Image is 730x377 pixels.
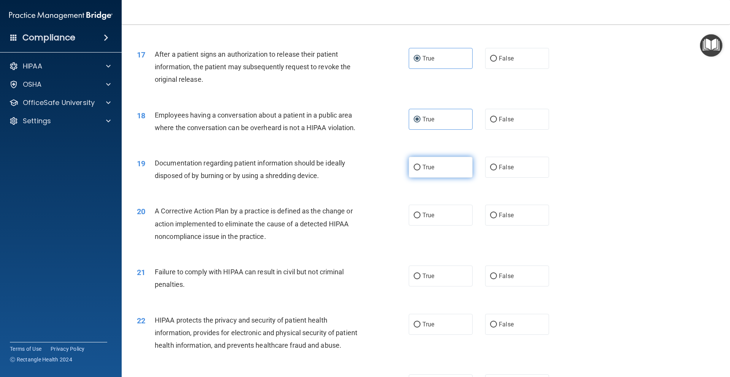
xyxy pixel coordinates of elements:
[51,345,85,353] a: Privacy Policy
[414,56,421,62] input: True
[10,345,41,353] a: Terms of Use
[490,56,497,62] input: False
[499,212,514,219] span: False
[490,165,497,170] input: False
[23,116,51,126] p: Settings
[155,268,344,288] span: Failure to comply with HIPAA can result in civil but not criminal penalties.
[499,272,514,280] span: False
[155,111,356,132] span: Employees having a conversation about a patient in a public area where the conversation can be ov...
[137,268,145,277] span: 21
[137,50,145,59] span: 17
[490,274,497,279] input: False
[422,164,434,171] span: True
[9,8,113,23] img: PMB logo
[9,116,111,126] a: Settings
[490,117,497,122] input: False
[414,213,421,218] input: True
[499,321,514,328] span: False
[137,111,145,120] span: 18
[137,207,145,216] span: 20
[23,98,95,107] p: OfficeSafe University
[9,62,111,71] a: HIPAA
[414,274,421,279] input: True
[9,80,111,89] a: OSHA
[155,207,353,240] span: A Corrective Action Plan by a practice is defined as the change or action implemented to eliminat...
[490,213,497,218] input: False
[700,34,722,57] button: Open Resource Center
[155,159,345,180] span: Documentation regarding patient information should be ideally disposed of by burning or by using ...
[422,272,434,280] span: True
[414,165,421,170] input: True
[490,322,497,328] input: False
[422,321,434,328] span: True
[137,316,145,325] span: 22
[499,116,514,123] span: False
[9,98,111,107] a: OfficeSafe University
[422,55,434,62] span: True
[23,80,42,89] p: OSHA
[137,159,145,168] span: 19
[155,50,351,83] span: After a patient signs an authorization to release their patient information, the patient may subs...
[10,356,72,363] span: Ⓒ Rectangle Health 2024
[22,32,75,43] h4: Compliance
[499,55,514,62] span: False
[414,117,421,122] input: True
[422,116,434,123] span: True
[23,62,42,71] p: HIPAA
[414,322,421,328] input: True
[422,212,434,219] span: True
[499,164,514,171] span: False
[155,316,357,349] span: HIPAA protects the privacy and security of patient health information, provides for electronic an...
